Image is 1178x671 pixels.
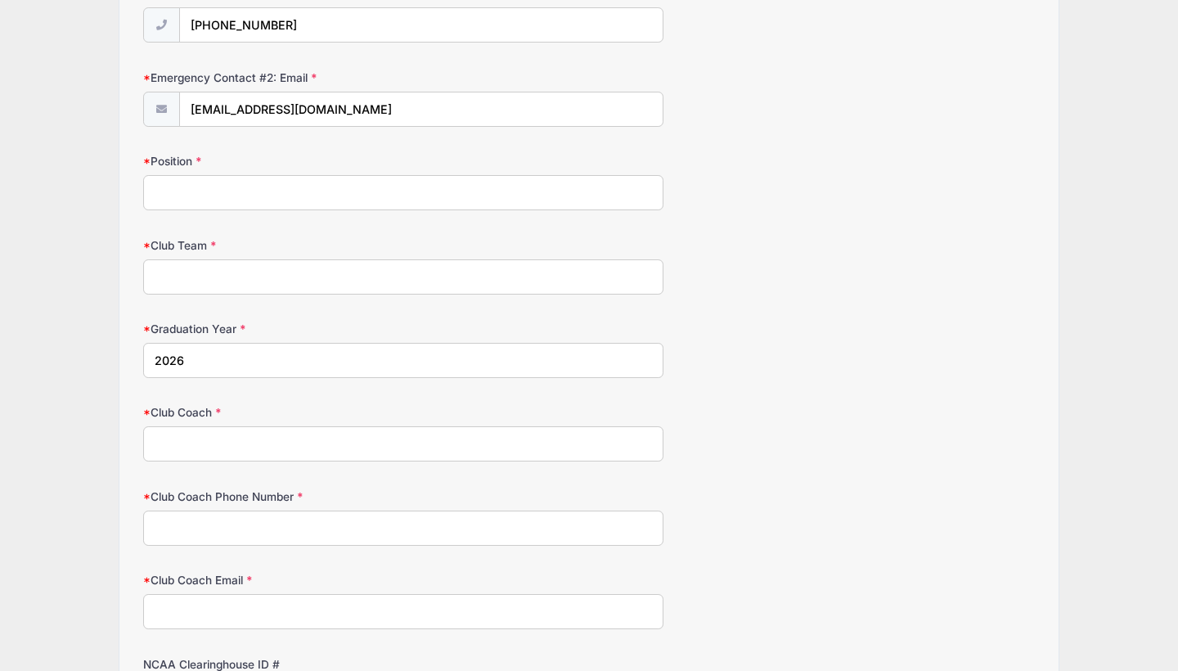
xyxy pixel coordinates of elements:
[143,153,440,169] label: Position
[143,321,440,337] label: Graduation Year
[143,237,440,254] label: Club Team
[143,70,440,86] label: Emergency Contact #2: Email
[143,404,440,421] label: Club Coach
[143,489,440,505] label: Club Coach Phone Number
[143,572,440,588] label: Club Coach Email
[179,92,663,127] input: email@email.com
[179,7,663,43] input: (xxx) xxx-xxxx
